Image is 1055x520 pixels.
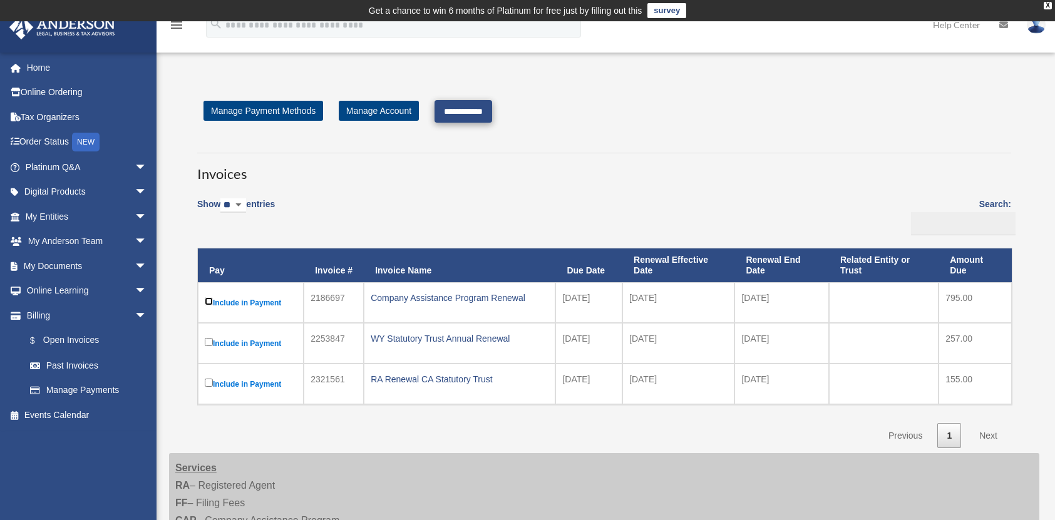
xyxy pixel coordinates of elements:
a: survey [647,3,686,18]
th: Invoice Name: activate to sort column ascending [364,248,555,282]
td: [DATE] [622,282,734,323]
td: [DATE] [734,282,829,323]
td: [DATE] [622,323,734,364]
a: Online Ordering [9,80,166,105]
a: My Anderson Teamarrow_drop_down [9,229,166,254]
td: [DATE] [734,364,829,404]
span: arrow_drop_down [135,155,160,180]
a: menu [169,22,184,33]
div: close [1044,2,1052,9]
a: Order StatusNEW [9,130,166,155]
a: Digital Productsarrow_drop_down [9,180,166,205]
th: Invoice #: activate to sort column ascending [304,248,364,282]
td: 795.00 [939,282,1012,323]
label: Include in Payment [205,335,297,351]
input: Include in Payment [205,297,213,305]
td: 2253847 [304,323,364,364]
div: Get a chance to win 6 months of Platinum for free just by filling out this [369,3,642,18]
th: Related Entity or Trust: activate to sort column ascending [829,248,939,282]
strong: RA [175,480,190,491]
div: WY Statutory Trust Annual Renewal [371,330,548,347]
td: [DATE] [555,282,622,323]
span: arrow_drop_down [135,229,160,255]
td: 257.00 [939,323,1012,364]
a: My Entitiesarrow_drop_down [9,204,166,229]
label: Show entries [197,196,275,225]
a: Events Calendar [9,402,166,427]
input: Search: [911,212,1016,236]
a: Manage Payment Methods [203,101,323,121]
span: arrow_drop_down [135,278,160,304]
a: $Open Invoices [18,328,153,354]
a: Manage Payments [18,378,160,403]
input: Include in Payment [205,379,213,387]
div: Company Assistance Program Renewal [371,289,548,307]
i: menu [169,18,184,33]
h3: Invoices [197,153,1011,184]
img: User Pic [1027,16,1046,34]
a: Billingarrow_drop_down [9,303,160,328]
td: 155.00 [939,364,1012,404]
div: RA Renewal CA Statutory Trust [371,370,548,388]
a: Past Invoices [18,353,160,378]
td: 2321561 [304,364,364,404]
span: arrow_drop_down [135,180,160,205]
select: Showentries [220,198,246,213]
a: 1 [937,423,961,449]
a: My Documentsarrow_drop_down [9,253,166,278]
img: Anderson Advisors Platinum Portal [6,15,119,39]
span: $ [37,333,43,349]
span: arrow_drop_down [135,303,160,329]
th: Renewal Effective Date: activate to sort column ascending [622,248,734,282]
a: Manage Account [339,101,419,121]
a: Previous [879,423,932,449]
a: Platinum Q&Aarrow_drop_down [9,155,166,180]
th: Pay: activate to sort column descending [198,248,304,282]
td: [DATE] [734,323,829,364]
td: [DATE] [622,364,734,404]
a: Tax Organizers [9,105,166,130]
a: Home [9,55,166,80]
th: Renewal End Date: activate to sort column ascending [734,248,829,282]
i: search [209,17,223,31]
a: Online Learningarrow_drop_down [9,278,166,303]
td: [DATE] [555,364,622,404]
strong: FF [175,497,188,508]
td: [DATE] [555,323,622,364]
th: Due Date: activate to sort column ascending [555,248,622,282]
a: Next [970,423,1007,449]
td: 2186697 [304,282,364,323]
input: Include in Payment [205,338,213,346]
div: NEW [72,133,100,151]
strong: Services [175,462,217,473]
label: Include in Payment [205,376,297,392]
th: Amount Due: activate to sort column ascending [939,248,1012,282]
label: Search: [907,196,1011,235]
label: Include in Payment [205,295,297,310]
span: arrow_drop_down [135,253,160,279]
span: arrow_drop_down [135,204,160,230]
